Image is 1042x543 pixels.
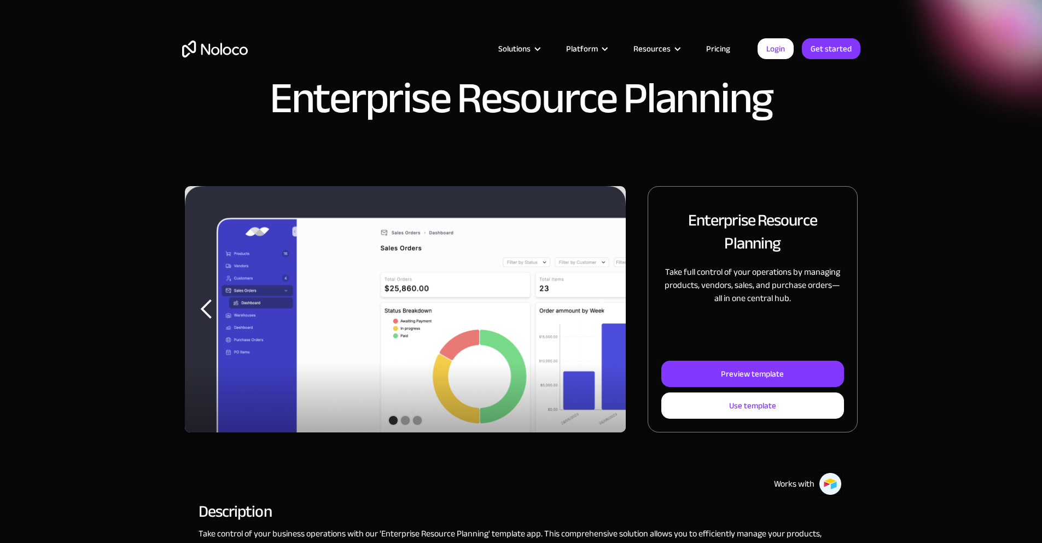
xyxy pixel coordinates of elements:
[270,77,772,120] h1: Enterprise Resource Planning
[498,42,531,56] div: Solutions
[774,477,814,490] div: Works with
[819,472,842,495] img: Airtable
[661,265,843,305] p: Take full control of your operations by managing products, vendors, sales, and purchase orders—al...
[582,186,626,432] div: next slide
[552,42,620,56] div: Platform
[182,41,248,57] a: home
[185,186,229,432] div: previous slide
[485,42,552,56] div: Solutions
[185,186,626,432] div: 1 of 3
[721,367,784,381] div: Preview template
[633,42,671,56] div: Resources
[758,38,794,59] a: Login
[389,416,398,425] div: Show slide 1 of 3
[566,42,598,56] div: Platform
[401,416,410,425] div: Show slide 2 of 3
[199,506,844,516] h2: Description
[692,42,744,56] a: Pricing
[661,209,843,255] h2: Enterprise Resource Planning
[185,186,626,432] div: carousel
[661,392,843,419] a: Use template
[802,38,860,59] a: Get started
[413,416,422,425] div: Show slide 3 of 3
[620,42,692,56] div: Resources
[729,398,776,413] div: Use template
[661,361,843,387] a: Preview template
